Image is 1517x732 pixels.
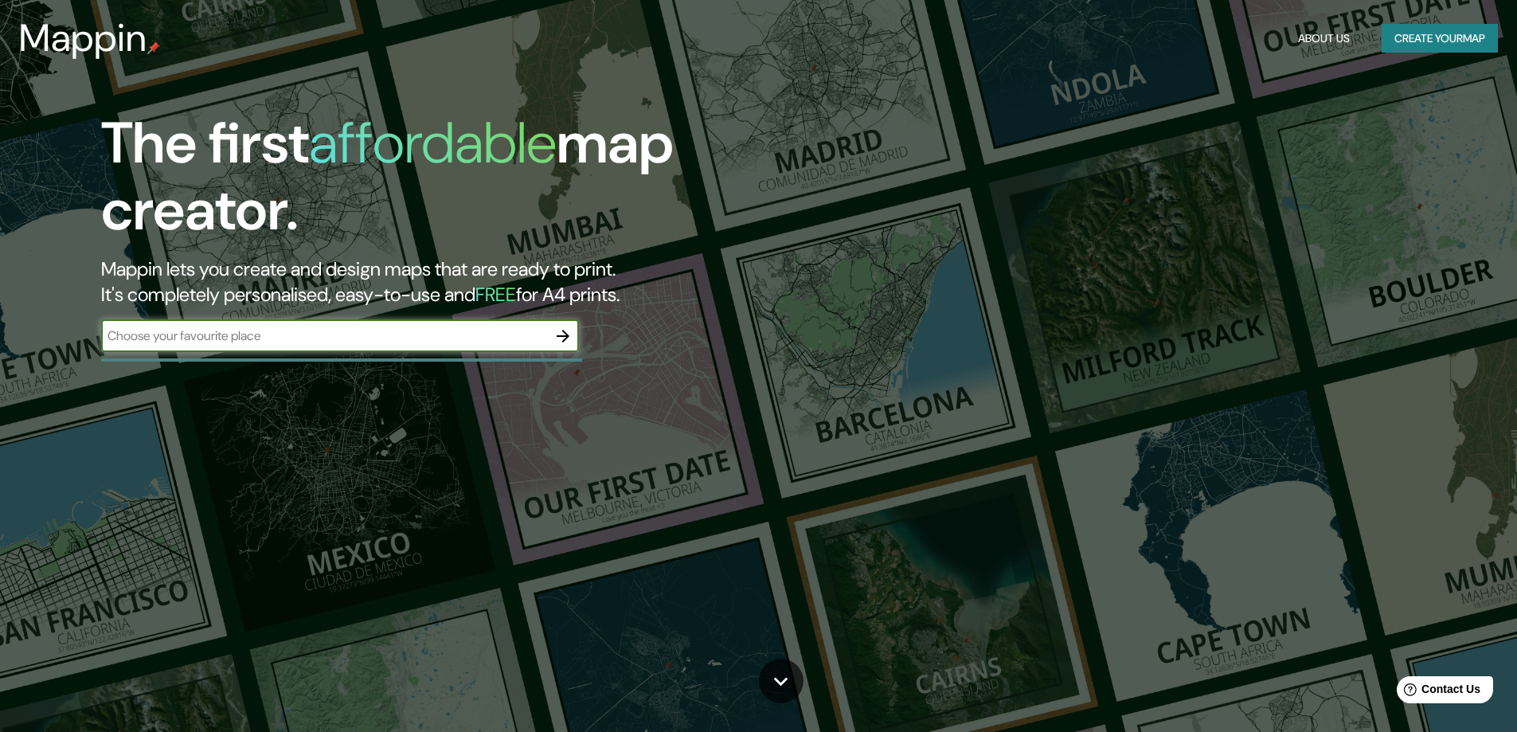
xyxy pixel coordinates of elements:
h2: Mappin lets you create and design maps that are ready to print. It's completely personalised, eas... [101,256,860,307]
input: Choose your favourite place [101,327,547,345]
button: About Us [1292,24,1356,53]
h1: affordable [309,106,557,180]
button: Create yourmap [1382,24,1498,53]
h3: Mappin [19,16,147,61]
img: mappin-pin [147,41,160,54]
h1: The first map creator. [101,110,860,256]
h5: FREE [475,282,516,307]
iframe: Help widget launcher [1375,670,1499,714]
